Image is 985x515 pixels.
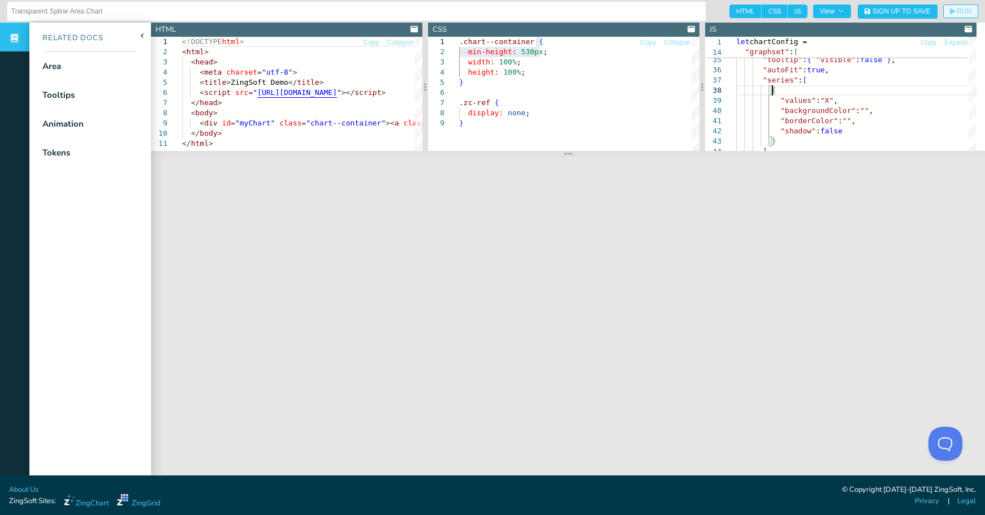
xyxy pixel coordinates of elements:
span: none [508,109,525,117]
span: "myChart" [235,119,275,127]
span: < [200,88,204,97]
span: class [279,119,301,127]
button: Copy [362,37,379,48]
span: height: [468,68,499,76]
button: Sign Up to Save [858,5,938,19]
span: ] [763,147,767,155]
span: | [948,496,949,507]
span: > [226,78,231,86]
span: < [200,78,204,86]
span: title [297,78,319,86]
span: { [539,37,543,46]
div: © Copyright [DATE]-[DATE] ZingSoft, Inc. [842,484,976,496]
span: { [772,86,776,94]
span: "values" [780,96,816,105]
div: 44 [705,146,722,157]
span: </ [182,139,191,148]
span: min-height: [468,47,517,56]
div: 6 [428,88,444,98]
button: Copy [920,37,937,48]
button: Collapse [386,37,414,48]
div: 5 [428,77,444,88]
span: Expand [944,39,967,46]
span: } [459,78,464,86]
span: "series" [763,76,798,84]
div: 43 [705,136,722,146]
div: CSS [433,24,447,35]
span: : [856,106,860,115]
span: " [337,88,342,97]
span: .chart--container [459,37,534,46]
span: 100% [503,68,521,76]
span: </ [191,129,200,137]
span: > [240,37,244,46]
div: Area [42,60,61,73]
span: "tooltip" [763,55,802,64]
span: > [381,88,386,97]
span: > [218,98,222,107]
span: } [887,55,891,64]
span: , [852,116,856,125]
span: let [736,37,749,46]
span: 100% [499,58,516,66]
span: "autoFit" [763,66,802,74]
span: >< [386,119,395,127]
div: 10 [151,128,167,139]
span: script [355,88,381,97]
span: } [772,137,776,145]
div: 9 [151,118,167,128]
div: 3 [428,57,444,67]
iframe: Toggle Customer Support [928,427,962,461]
span: , [869,106,874,115]
div: 39 [705,96,722,106]
div: 7 [428,98,444,108]
span: Collapse [664,39,690,46]
div: 9 [428,118,444,128]
span: .zc-ref [459,98,490,107]
span: "utf-8" [262,68,293,76]
span: div [204,119,217,127]
div: JS [710,24,716,35]
span: = [257,68,262,76]
span: : [856,55,860,64]
span: > [319,78,324,86]
div: 2 [151,47,167,57]
span: ; [525,109,530,117]
span: : [802,55,807,64]
span: id [222,119,231,127]
span: ></ [342,88,355,97]
span: title [204,78,226,86]
span: > [213,58,218,66]
span: "borderColor" [780,116,838,125]
span: , [833,96,838,105]
div: 1 [151,37,167,47]
span: < [182,47,187,56]
span: ; [517,58,521,66]
span: Copy [363,39,379,46]
span: "X" [820,96,833,105]
div: 40 [705,106,722,116]
span: head [195,58,213,66]
span: { [495,98,499,107]
span: < [191,109,196,117]
span: [URL][DOMAIN_NAME] [257,88,337,97]
a: ZingChart [64,494,109,509]
a: Legal [957,496,976,507]
div: 2 [428,47,444,57]
span: [ [794,47,798,56]
div: 42 [705,126,722,136]
span: "shadow" [780,127,816,135]
div: Tokens [42,146,70,159]
span: html [222,37,239,46]
span: Sign Up to Save [872,8,931,15]
span: > [204,47,209,56]
span: = [231,119,235,127]
span: > [213,109,218,117]
div: 5 [151,77,167,88]
span: class [403,119,425,127]
span: <!DOCTYPE [182,37,222,46]
a: Privacy [915,496,939,507]
span: Copy [640,39,656,46]
span: < [200,119,204,127]
span: " [253,88,257,97]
